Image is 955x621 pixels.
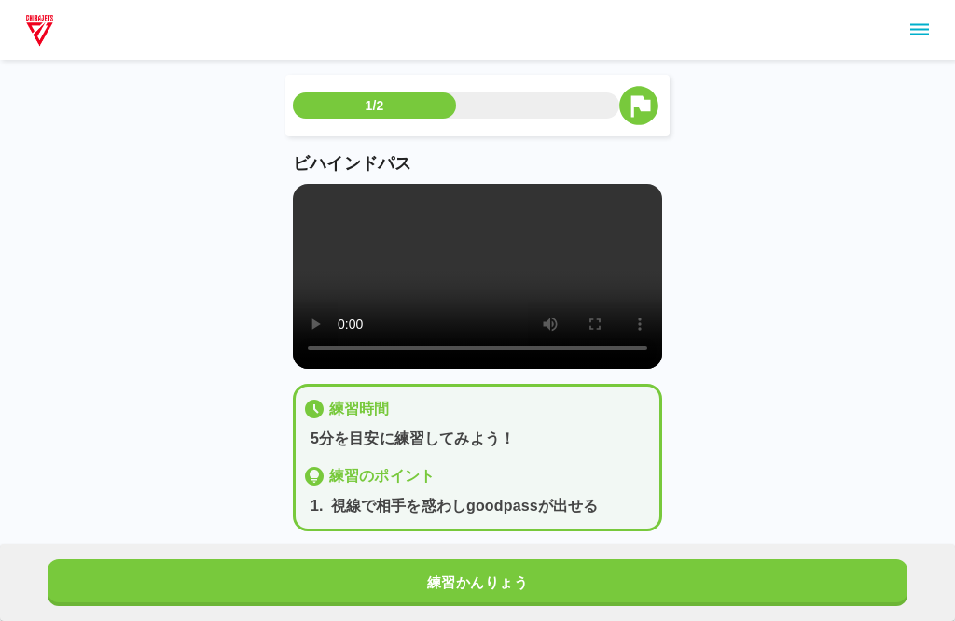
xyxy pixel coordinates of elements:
img: dummy [22,11,57,49]
p: 1 . [311,495,324,517]
p: ビハインドパス [293,151,662,176]
p: 5分を目安に練習してみよう！ [311,428,652,450]
p: 練習のポイント [329,465,435,487]
p: 視線で相手を惑わしgoodpassが出せる [331,495,599,517]
p: 1/2 [366,96,384,115]
button: 練習かんりょう [48,559,907,606]
p: 練習時間 [329,398,390,420]
button: sidemenu [904,14,935,46]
